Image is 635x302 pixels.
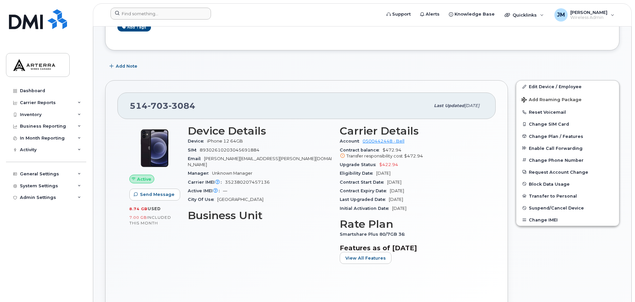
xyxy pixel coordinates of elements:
input: Find something... [110,8,211,20]
span: $422.94 [379,162,398,167]
span: Alerts [426,11,440,18]
button: Suspend/Cancel Device [516,202,619,214]
span: SIM [188,148,200,152]
button: Change IMEI [516,214,619,226]
span: used [148,206,161,211]
span: [PERSON_NAME] [570,10,607,15]
span: Contract Expiry Date [340,188,390,193]
span: [GEOGRAPHIC_DATA] [217,197,263,202]
span: Active IMEI [188,188,223,193]
h3: Device Details [188,125,332,137]
a: Alerts [415,8,444,21]
span: [DATE] [389,197,403,202]
span: JM [557,11,565,19]
span: Smartshare Plus 80/7GB 36 [340,232,408,237]
img: iPhone_12.jpg [135,128,175,168]
span: 703 [148,101,169,111]
span: Quicklinks [513,12,537,18]
button: Change Phone Number [516,154,619,166]
span: Add Roaming Package [522,97,582,103]
span: $472.94 [404,153,423,158]
h3: Rate Plan [340,218,484,230]
span: Active [137,176,151,182]
a: Knowledge Base [444,8,499,21]
span: 8.74 GB [129,207,148,211]
span: included this month [129,215,171,226]
button: Send Message [129,189,180,201]
span: 352380207457136 [225,180,270,185]
button: Request Account Change [516,166,619,178]
button: Change Plan / Features [516,130,619,142]
span: — [223,188,227,193]
button: Block Data Usage [516,178,619,190]
h3: Features as of [DATE] [340,244,484,252]
a: Add tags [117,23,151,31]
span: 3084 [169,101,195,111]
h3: Business Unit [188,210,332,221]
span: Eligibility Date [340,171,376,176]
span: [DATE] [392,206,406,211]
span: 514 [130,101,195,111]
span: Last updated [434,103,464,108]
span: City Of Use [188,197,217,202]
span: Unknown Manager [212,171,252,176]
span: Transfer responsibility cost [346,153,403,158]
button: View All Features [340,252,391,264]
span: Contract balance [340,148,383,152]
span: $472.94 [340,148,484,159]
div: Joanne Mercure [550,8,619,22]
a: Support [382,8,415,21]
button: Change SIM Card [516,118,619,130]
button: Reset Voicemail [516,106,619,118]
span: Upgrade Status [340,162,379,167]
span: View All Features [345,255,386,261]
span: Enable Call Forwarding [529,146,583,151]
span: Initial Activation Date [340,206,392,211]
span: Suspend/Cancel Device [529,206,584,211]
h3: Carrier Details [340,125,484,137]
span: Device [188,139,207,144]
span: 7.00 GB [129,215,147,220]
a: Edit Device / Employee [516,81,619,92]
span: iPhone 12 64GB [207,139,243,144]
button: Enable Call Forwarding [516,142,619,154]
a: 0500442448 - Bell [363,139,404,144]
span: Wireless Admin [570,15,607,20]
span: [PERSON_NAME][EMAIL_ADDRESS][PERSON_NAME][DOMAIN_NAME] [188,156,332,167]
button: Add Roaming Package [516,92,619,106]
span: Contract Start Date [340,180,387,185]
span: Carrier IMEI [188,180,225,185]
button: Transfer to Personal [516,190,619,202]
span: Account [340,139,363,144]
span: [DATE] [387,180,401,185]
span: Knowledge Base [455,11,495,18]
span: Support [392,11,411,18]
span: Change Plan / Features [529,134,583,139]
span: Email [188,156,204,161]
span: [DATE] [376,171,390,176]
span: Add Note [116,63,137,69]
div: Quicklinks [500,8,548,22]
button: Add Note [105,60,143,72]
span: Send Message [140,191,175,198]
span: Manager [188,171,212,176]
span: Last Upgraded Date [340,197,389,202]
span: [DATE] [390,188,404,193]
span: [DATE] [464,103,479,108]
span: 89302610203045691884 [200,148,259,152]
